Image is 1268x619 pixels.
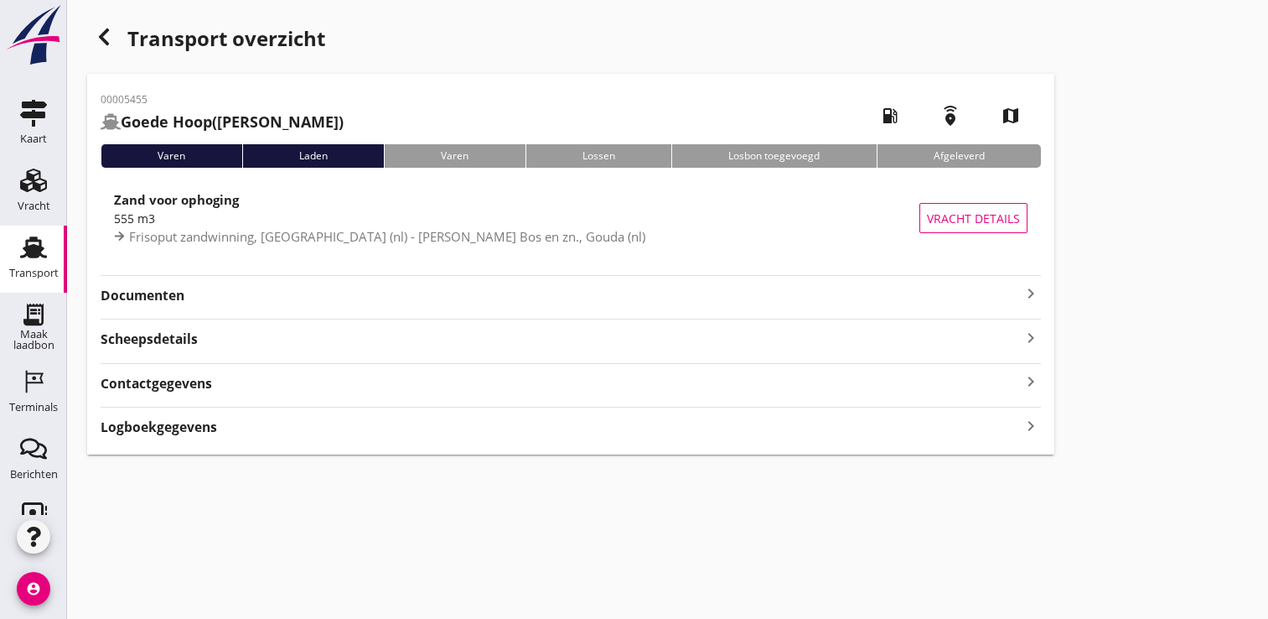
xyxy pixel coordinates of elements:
strong: Logboekgegevens [101,418,217,437]
i: map [987,92,1034,139]
i: keyboard_arrow_right [1021,414,1041,437]
span: Vracht details [927,210,1020,227]
i: keyboard_arrow_right [1021,326,1041,349]
div: Varen [384,144,525,168]
h2: ([PERSON_NAME]) [101,111,344,133]
strong: Contactgegevens [101,374,212,393]
strong: Zand voor ophoging [114,191,239,208]
div: Terminals [9,402,58,413]
div: Vracht [18,200,50,211]
div: Transport overzicht [87,20,1054,60]
i: keyboard_arrow_right [1021,371,1041,393]
strong: Documenten [101,286,1021,305]
i: local_gas_station [867,92,913,139]
img: logo-small.a267ee39.svg [3,4,64,66]
div: Laden [242,144,385,168]
div: Lossen [525,144,672,168]
div: Transport [9,268,59,278]
i: emergency_share [927,92,974,139]
div: Varen [101,144,242,168]
i: keyboard_arrow_right [1021,283,1041,304]
div: Losbon toegevoegd [671,144,877,168]
div: Afgeleverd [877,144,1042,168]
div: Kaart [20,133,47,144]
strong: Scheepsdetails [101,330,198,349]
i: account_circle [17,572,50,606]
strong: Goede Hoop [121,112,212,132]
span: Frisoput zandwinning, [GEOGRAPHIC_DATA] (nl) - [PERSON_NAME] Bos en zn., Gouda (nl) [129,228,645,245]
div: Berichten [10,469,58,480]
p: 00005455 [101,92,344,107]
button: Vracht details [919,203,1027,233]
a: Zand voor ophoging555 m3Frisoput zandwinning, [GEOGRAPHIC_DATA] (nl) - [PERSON_NAME] Bos en zn., ... [101,181,1041,255]
div: 555 m3 [114,210,919,227]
